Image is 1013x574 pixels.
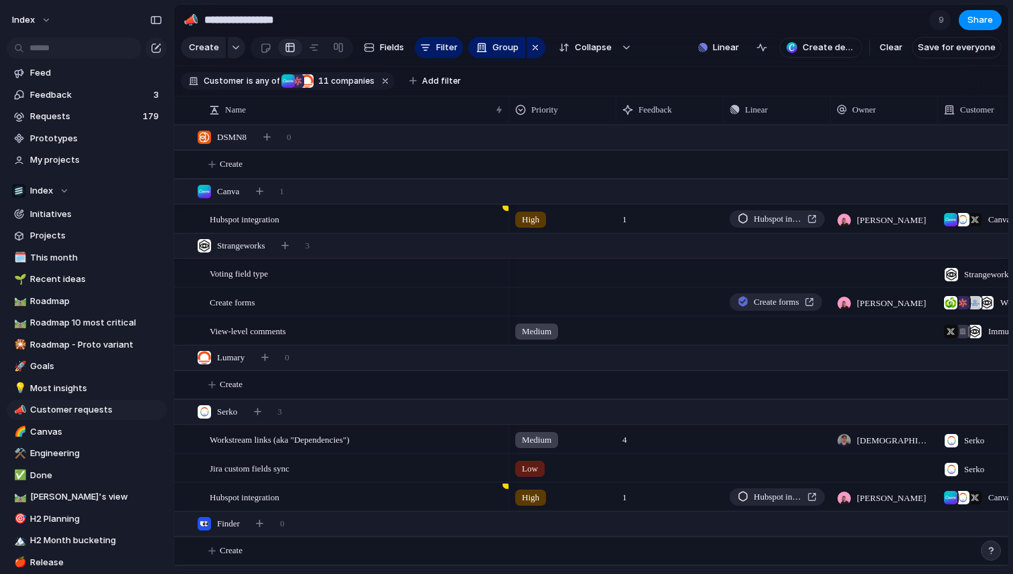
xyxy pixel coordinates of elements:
a: 🛤️Roadmap 10 most critical [7,313,167,333]
span: 3 [153,88,161,102]
div: 🌱 [14,272,23,287]
span: Roadmap [30,295,162,308]
button: 🚀 [12,360,25,373]
div: 🏔️H2 Month bucketing [7,530,167,551]
span: Prototypes [30,132,162,145]
span: Serko [964,434,984,447]
span: any of [253,75,279,87]
button: ⚒️ [12,447,25,460]
span: 3 [277,405,282,419]
button: Create deck [779,38,862,58]
button: Filter [415,37,463,58]
a: 🛤️Roadmap [7,291,167,311]
span: Serko [964,463,984,476]
span: Done [30,469,162,482]
div: 🗓️ [14,250,23,265]
span: Save for everyone [918,41,996,54]
span: Customer [204,75,244,87]
button: 🌈 [12,425,25,439]
span: Voting field type [210,265,268,281]
button: 🎇 [12,338,25,352]
span: H2 Month bucketing [30,534,162,547]
span: H2 Planning [30,512,162,526]
button: ✅ [12,469,25,482]
span: Engineering [30,447,162,460]
span: Create [220,157,243,171]
button: 🛤️ [12,295,25,308]
div: 🎇 [14,337,23,352]
span: Roadmap - Proto variant [30,338,162,352]
span: Canva [217,185,239,198]
span: Create deck [803,41,855,54]
button: 🌱 [12,273,25,286]
div: ⚒️ [14,446,23,461]
span: Group [492,41,519,54]
span: 11 [314,76,331,86]
span: 4 [617,426,632,447]
button: Save for everyone [912,37,1002,58]
span: Filter [436,41,458,54]
span: 3 [306,239,310,253]
a: 🎯H2 Planning [7,509,167,529]
a: Create forms [730,293,822,311]
a: Projects [7,226,167,246]
span: Hubspot integration [210,211,279,226]
span: This month [30,251,162,265]
span: Priority [531,103,558,117]
a: ⚒️Engineering [7,443,167,463]
span: Create [189,41,219,54]
button: Linear [693,38,744,58]
span: DSMN8 [217,131,247,144]
a: Prototypes [7,129,167,149]
span: Owner [852,103,876,117]
span: [PERSON_NAME]'s view [30,490,162,504]
div: ✅Done [7,465,167,486]
button: Create [181,37,226,58]
button: 💡 [12,382,25,395]
button: 🛤️ [12,316,25,330]
span: companies [314,75,375,87]
span: Finder [217,517,240,530]
button: Share [959,10,1002,30]
span: [PERSON_NAME] [857,297,926,310]
button: Collapse [551,37,618,58]
button: Index [7,181,167,201]
span: Requests [30,110,139,123]
span: High [522,213,539,226]
span: Serko [217,405,237,419]
span: Index [12,13,35,27]
span: 0 [285,351,289,364]
button: Index [6,9,58,31]
span: Strangeworks [964,268,1012,281]
span: is [247,75,253,87]
span: Index [30,184,53,198]
span: [PERSON_NAME] [857,214,926,227]
span: Add filter [422,75,461,87]
a: My projects [7,150,167,170]
button: 🎯 [12,512,25,526]
div: 🌱Recent ideas [7,269,167,289]
a: 🚀Goals [7,356,167,376]
span: Medium [522,325,551,338]
span: Medium [522,433,551,447]
span: Create [220,544,243,557]
div: 🍎 [14,555,23,570]
div: 🍎Release [7,553,167,573]
span: 1 [617,206,632,226]
span: 1 [617,484,632,504]
span: Hubspot integration [210,489,279,504]
span: Recent ideas [30,273,162,286]
span: Initiatives [30,208,162,221]
span: 179 [143,110,161,123]
div: 🎯 [14,511,23,526]
span: Linear [713,41,739,54]
button: 11 companies [281,74,377,88]
button: 🛤️ [12,490,25,504]
div: 🌈 [14,424,23,439]
button: Group [468,37,525,58]
a: 🗓️This month [7,248,167,268]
